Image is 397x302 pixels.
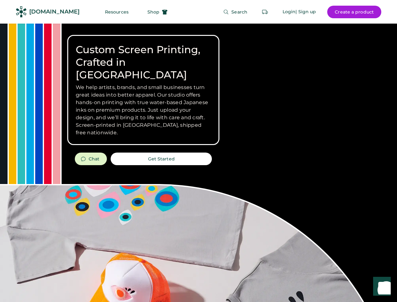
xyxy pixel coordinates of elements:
button: Resources [97,6,136,18]
iframe: Front Chat [367,274,394,301]
div: Login [283,9,296,15]
h1: Custom Screen Printing, Crafted in [GEOGRAPHIC_DATA] [76,43,211,81]
button: Get Started [111,153,212,165]
button: Chat [75,153,107,165]
div: [DOMAIN_NAME] [29,8,80,16]
button: Search [216,6,255,18]
span: Search [231,10,247,14]
h3: We help artists, brands, and small businesses turn great ideas into better apparel. Our studio of... [76,84,211,137]
button: Shop [140,6,175,18]
button: Create a product [327,6,381,18]
button: Retrieve an order [259,6,271,18]
span: Shop [147,10,159,14]
img: Rendered Logo - Screens [16,6,27,17]
div: | Sign up [295,9,316,15]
